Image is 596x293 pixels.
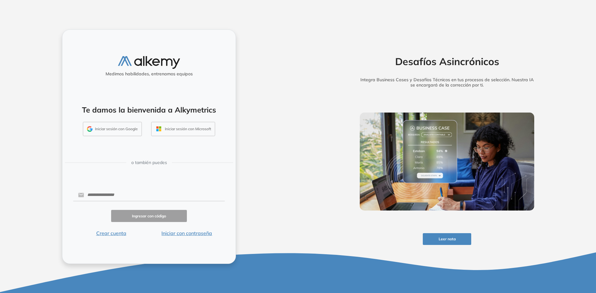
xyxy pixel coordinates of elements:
h2: Desafíos Asincrónicos [350,55,544,67]
img: OUTLOOK_ICON [155,125,162,132]
button: Iniciar sesión con Microsoft [151,122,215,136]
button: Iniciar con contraseña [149,229,225,237]
h5: Integra Business Cases y Desafíos Técnicos en tus procesos de selección. Nuestra IA se encargará ... [350,77,544,88]
span: o también puedes [131,159,167,166]
img: GMAIL_ICON [87,126,93,132]
img: img-more-info [360,113,534,211]
h5: Medimos habilidades, entrenamos equipos [65,71,233,77]
button: Crear cuenta [73,229,149,237]
button: Leer nota [423,233,471,245]
button: Ingresar con código [111,210,187,222]
h4: Te damos la bienvenida a Alkymetrics [70,105,228,114]
button: Iniciar sesión con Google [83,122,142,136]
img: logo-alkemy [118,56,180,69]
